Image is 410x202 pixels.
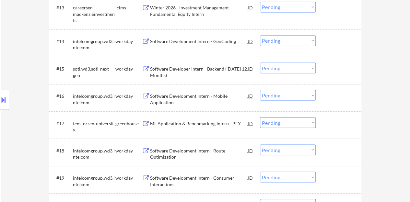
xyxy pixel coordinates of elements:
[56,5,68,11] div: #13
[73,38,115,51] div: intelcomgroup.wd3.intelcom
[115,38,142,45] div: workday
[115,93,142,99] div: workday
[73,5,115,24] div: careersen-mackenzieinvestments
[115,120,142,127] div: greenhouse
[247,90,254,101] div: JD
[150,147,248,160] div: Software Development Intern - Route Optimization
[247,144,254,156] div: JD
[150,93,248,105] div: Software Development Intern - Mobile Application
[150,120,248,127] div: ML Application & Benchmarking Intern - PEY
[56,174,68,181] div: #19
[150,65,248,78] div: Software Developer Intern - Backend ([DATE] 12 Months)
[247,35,254,47] div: JD
[115,65,142,72] div: workday
[115,147,142,154] div: workday
[150,174,248,187] div: Software Development Intern - Consumer Interactions
[247,62,254,74] div: JD
[56,38,68,45] div: #14
[115,5,142,11] div: icims
[150,5,248,17] div: Winter 2026 - Investment Management - Fundamental Equity Intern
[247,172,254,183] div: JD
[247,117,254,129] div: JD
[73,174,115,187] div: intelcomgroup.wd3.intelcom
[247,2,254,13] div: JD
[115,174,142,181] div: workday
[150,38,248,45] div: Software Development Intern - GeoCoding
